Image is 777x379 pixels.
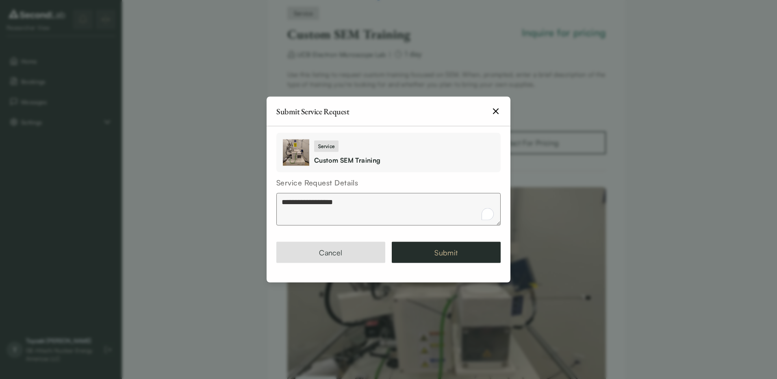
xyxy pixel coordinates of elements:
div: Custom SEM Training [314,155,381,165]
img: Custom SEM Training [283,139,309,166]
button: Submit [392,242,501,263]
div: Service Request Details [276,177,501,188]
textarea: To enrich screen reader interactions, please activate Accessibility in Grammarly extension settings [276,193,501,226]
h2: Submit Service Request [276,107,349,115]
button: Cancel [276,242,385,263]
div: Service [314,140,339,152]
